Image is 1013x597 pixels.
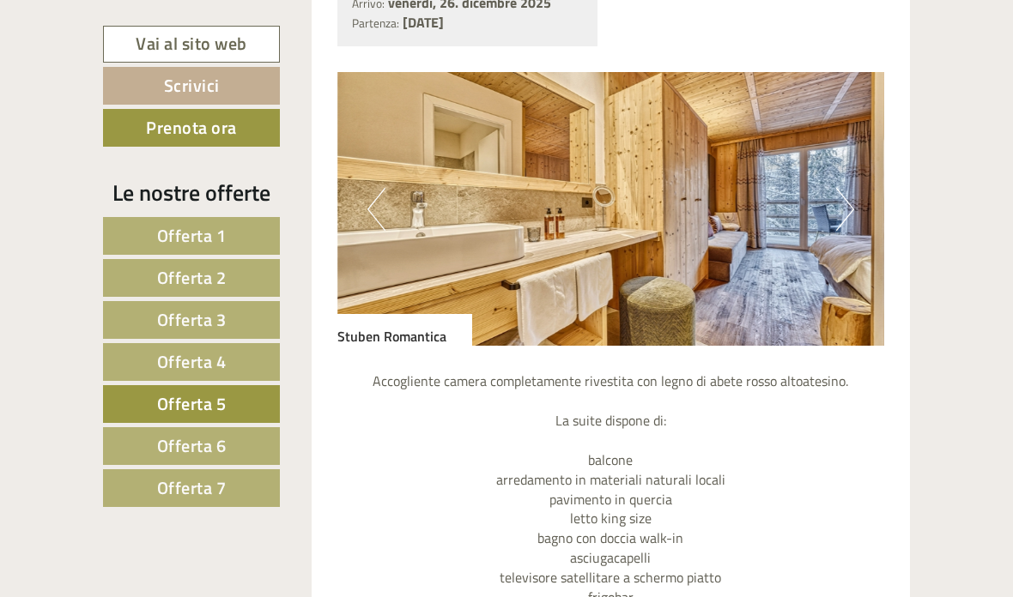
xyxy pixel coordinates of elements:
span: Offerta 4 [157,348,227,375]
a: Prenota ora [103,109,280,147]
div: Stuben Romantica [337,314,472,347]
span: Offerta 5 [157,390,227,417]
a: Vai al sito web [103,26,280,63]
button: Previous [367,188,385,231]
span: Offerta 3 [157,306,227,333]
img: image [337,72,885,346]
span: Offerta 6 [157,432,227,459]
span: Offerta 2 [157,264,227,291]
span: Offerta 7 [157,474,227,501]
a: Scrivici [103,67,280,105]
span: Offerta 1 [157,222,227,249]
button: Next [836,188,854,231]
b: [DATE] [403,12,444,33]
small: Partenza: [352,15,399,32]
div: Le nostre offerte [103,177,280,208]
